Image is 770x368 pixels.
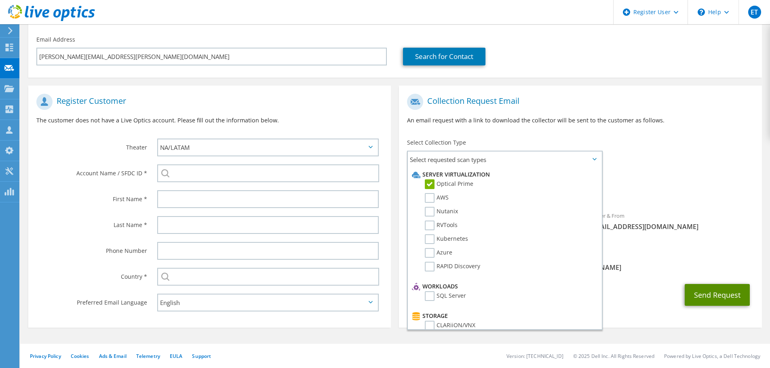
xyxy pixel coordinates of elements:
[410,282,597,291] li: Workloads
[698,8,705,16] svg: \n
[407,116,753,125] p: An email request with a link to download the collector will be sent to the customer as follows.
[30,353,61,360] a: Privacy Policy
[36,94,379,110] h1: Register Customer
[36,36,75,44] label: Email Address
[664,353,760,360] li: Powered by Live Optics, a Dell Technology
[170,353,182,360] a: EULA
[573,353,654,360] li: © 2025 Dell Inc. All Rights Reserved
[399,171,762,203] div: Requested Collections
[425,179,473,189] label: Optical Prime
[589,222,754,231] span: [EMAIL_ADDRESS][DOMAIN_NAME]
[36,116,383,125] p: The customer does not have a Live Optics account. Please fill out the information below.
[403,48,485,65] a: Search for Contact
[748,6,761,19] span: ET
[136,353,160,360] a: Telemetry
[399,248,762,276] div: CC & Reply To
[36,242,147,255] label: Phone Number
[425,221,458,230] label: RVTools
[425,321,475,330] label: CLARiiON/VNX
[399,207,580,244] div: To
[99,353,127,360] a: Ads & Email
[36,164,147,177] label: Account Name / SFDC ID *
[410,170,597,179] li: Server Virtualization
[506,353,563,360] li: Version: [TECHNICAL_ID]
[407,94,749,110] h1: Collection Request Email
[425,193,449,203] label: AWS
[408,151,601,168] span: Select requested scan types
[407,139,466,147] label: Select Collection Type
[580,207,762,235] div: Sender & From
[425,262,480,271] label: RAPID Discovery
[425,207,458,217] label: Nutanix
[425,248,452,258] label: Azure
[36,294,147,307] label: Preferred Email Language
[71,353,89,360] a: Cookies
[36,268,147,281] label: Country *
[192,353,211,360] a: Support
[425,234,468,244] label: Kubernetes
[410,311,597,321] li: Storage
[36,139,147,151] label: Theater
[36,190,147,203] label: First Name *
[425,291,466,301] label: SQL Server
[685,284,750,306] button: Send Request
[36,216,147,229] label: Last Name *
